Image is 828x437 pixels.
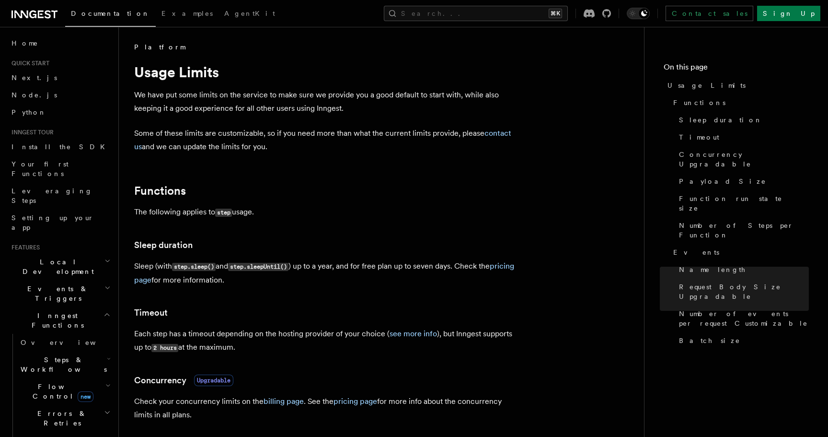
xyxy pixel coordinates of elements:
span: Setting up your app [11,214,94,231]
button: Events & Triggers [8,280,113,307]
a: Number of events per request Customizable [675,305,809,332]
span: Features [8,244,40,251]
h1: Usage Limits [134,63,517,81]
span: AgentKit [224,10,275,17]
span: Your first Functions [11,160,69,177]
a: AgentKit [218,3,281,26]
span: Install the SDK [11,143,111,151]
a: Leveraging Steps [8,182,113,209]
span: Node.js [11,91,57,99]
span: Python [11,108,46,116]
span: Concurrency Upgradable [679,150,809,169]
a: Home [8,35,113,52]
a: Install the SDK [8,138,113,155]
a: Overview [17,334,113,351]
a: Python [8,104,113,121]
span: Leveraging Steps [11,187,92,204]
span: Examples [161,10,213,17]
span: Events & Triggers [8,284,104,303]
span: Steps & Workflows [17,355,107,374]
code: step.sleep() [172,263,216,271]
a: billing page [264,397,304,406]
a: Examples [156,3,218,26]
button: Errors & Retries [17,405,113,432]
span: Payload Size [679,177,766,186]
p: The following applies to usage. [134,205,517,219]
button: Toggle dark mode [627,8,650,19]
span: Documentation [71,10,150,17]
code: 2 hours [151,344,178,352]
span: new [78,391,93,402]
a: Sign Up [757,6,820,21]
a: Concurrency Upgradable [675,146,809,173]
span: Errors & Retries [17,409,104,428]
a: Sleep duration [675,111,809,129]
a: Setting up your app [8,209,113,236]
a: Number of Steps per Function [675,217,809,244]
span: Events [673,248,719,257]
button: Steps & Workflows [17,351,113,378]
button: Search...⌘K [384,6,568,21]
a: Payload Size [675,173,809,190]
span: Number of Steps per Function [679,221,809,240]
span: Functions [673,98,725,107]
span: Timeout [679,132,719,142]
p: Some of these limits are customizable, so if you need more than what the current limits provide, ... [134,127,517,154]
a: Functions [134,184,186,198]
span: Request Body Size Upgradable [679,282,809,301]
a: Timeout [675,129,809,146]
p: Check your concurrency limits on the . See the for more info about the concurrency limits in all ... [134,395,517,422]
a: Sleep duration [134,238,193,252]
span: Inngest Functions [8,311,103,330]
a: pricing page [333,397,377,406]
span: Sleep duration [679,115,762,125]
a: Batch size [675,332,809,349]
span: Batch size [679,336,740,345]
a: Your first Functions [8,155,113,182]
button: Flow Controlnew [17,378,113,405]
span: Quick start [8,59,49,67]
a: Request Body Size Upgradable [675,278,809,305]
kbd: ⌘K [549,9,562,18]
span: Number of events per request Customizable [679,309,809,328]
h4: On this page [664,61,809,77]
a: Events [669,244,809,261]
span: Home [11,38,38,48]
span: Usage Limits [667,81,746,90]
a: see more info [390,329,437,338]
code: step.sleepUntil() [228,263,288,271]
a: Node.js [8,86,113,104]
code: step [215,209,232,217]
button: Local Development [8,253,113,280]
a: Function run state size [675,190,809,217]
span: Next.js [11,74,57,82]
span: Function run state size [679,194,809,213]
span: Overview [21,339,119,346]
span: Platform [134,42,185,52]
a: Timeout [134,306,168,319]
p: Sleep (with and ) up to a year, and for free plan up to seven days. Check the for more information. [134,260,517,287]
span: Inngest tour [8,129,54,136]
a: Next.js [8,69,113,86]
span: Name length [679,265,746,274]
p: We have put some limits on the service to make sure we provide you a good default to start with, ... [134,88,517,115]
a: Usage Limits [664,77,809,94]
a: Documentation [65,3,156,27]
a: Functions [669,94,809,111]
button: Inngest Functions [8,307,113,334]
span: Flow Control [17,382,105,401]
p: Each step has a timeout depending on the hosting provider of your choice ( ), but Inngest support... [134,327,517,354]
a: ConcurrencyUpgradable [134,374,233,387]
span: Upgradable [194,375,233,386]
a: Contact sales [666,6,753,21]
span: Local Development [8,257,104,276]
a: Name length [675,261,809,278]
